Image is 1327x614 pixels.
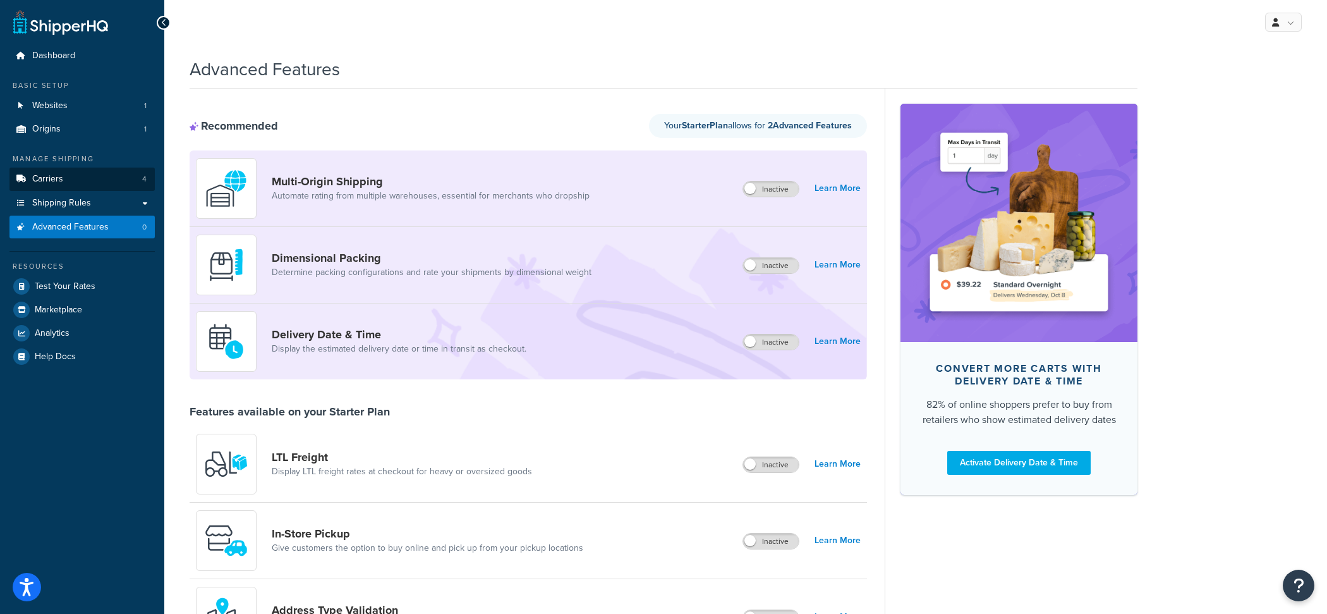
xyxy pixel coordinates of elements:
a: Learn More [815,455,861,473]
span: Test Your Rates [35,281,95,292]
img: feature-image-ddt-36eae7f7280da8017bfb280eaccd9c446f90b1fe08728e4019434db127062ab4.png [919,123,1118,322]
a: Dimensional Packing [272,251,591,265]
label: Inactive [743,335,799,350]
label: Inactive [743,181,799,197]
li: Websites [9,94,155,118]
label: Inactive [743,457,799,472]
span: Origins [32,124,61,135]
a: Learn More [815,180,861,197]
span: 1 [144,124,147,135]
span: Shipping Rules [32,198,91,209]
a: In-Store Pickup [272,527,583,541]
span: Websites [32,101,68,111]
a: Give customers the option to buy online and pick up from your pickup locations [272,542,583,555]
div: Recommended [190,119,278,133]
img: WatD5o0RtDAAAAAElFTkSuQmCC [204,166,248,211]
strong: 2 Advanced Feature s [768,119,852,132]
a: Shipping Rules [9,192,155,215]
div: Manage Shipping [9,154,155,164]
div: Basic Setup [9,80,155,91]
a: Automate rating from multiple warehouses, essential for merchants who dropship [272,190,590,202]
li: Carriers [9,168,155,191]
div: Resources [9,261,155,272]
a: Test Your Rates [9,275,155,298]
img: y79ZsPf0fXUFUhFXDzUgf+ktZg5F2+ohG75+v3d2s1D9TjoU8PiyCIluIjV41seZevKCRuEjTPPOKHJsQcmKCXGdfprl3L4q7... [204,442,248,486]
span: Carriers [32,174,63,185]
img: DTVBYsAAAAAASUVORK5CYII= [204,243,248,287]
a: LTL Freight [272,450,532,464]
a: Learn More [815,532,861,550]
span: Your allows for [664,119,768,132]
a: Help Docs [9,345,155,368]
img: gfkeb5ejjkALwAAAABJRU5ErkJggg== [204,319,248,364]
a: Determine packing configurations and rate your shipments by dimensional weight [272,266,591,279]
span: Dashboard [32,51,75,61]
a: Learn More [815,256,861,274]
a: Origins1 [9,118,155,141]
div: 82% of online shoppers prefer to buy from retailers who show estimated delivery dates [921,397,1117,427]
a: Multi-Origin Shipping [272,175,590,188]
span: Marketplace [35,305,82,316]
label: Inactive [743,534,799,549]
h1: Advanced Features [190,57,340,82]
li: Origins [9,118,155,141]
span: 0 [142,222,147,233]
button: Open Resource Center [1283,570,1314,601]
a: Marketplace [9,298,155,321]
div: Convert more carts with delivery date & time [921,362,1117,388]
span: Analytics [35,328,70,339]
label: Inactive [743,258,799,273]
span: 4 [142,174,147,185]
a: Carriers4 [9,168,155,191]
a: Websites1 [9,94,155,118]
span: Help Docs [35,352,76,362]
img: wfgcfpwTIucLEAAAAASUVORK5CYII= [204,519,248,563]
a: Display the estimated delivery date or time in transit as checkout. [272,343,526,355]
a: Dashboard [9,44,155,68]
a: Analytics [9,322,155,345]
a: Advanced Features0 [9,216,155,239]
div: Features available on your Starter Plan [190,405,390,419]
a: Learn More [815,333,861,350]
a: Activate Delivery Date & Time [947,451,1091,475]
a: Delivery Date & Time [272,328,526,341]
li: Advanced Features [9,216,155,239]
a: Display LTL freight rates at checkout for heavy or oversized goods [272,465,532,478]
strong: Starter Plan [682,119,728,132]
span: 1 [144,101,147,111]
span: Advanced Features [32,222,109,233]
